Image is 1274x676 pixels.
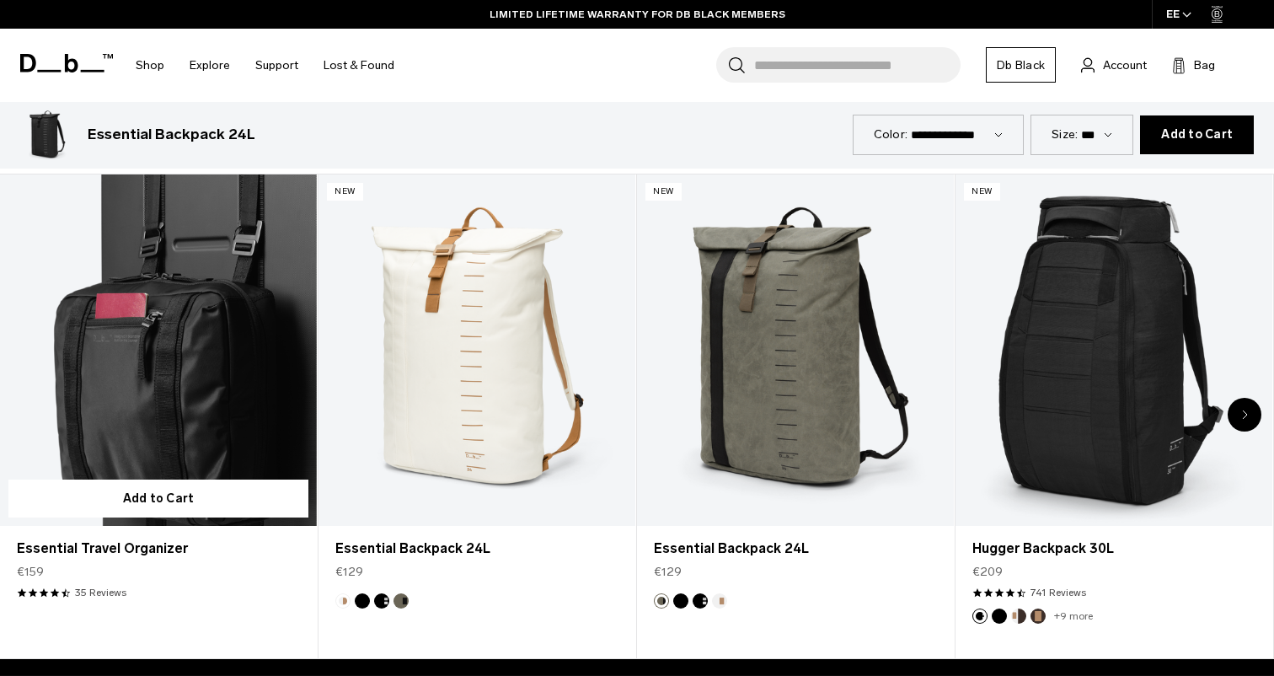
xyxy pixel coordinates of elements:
a: Essential Backpack 24L [637,174,954,527]
div: 4 / 8 [955,174,1274,660]
a: Essential Backpack 24L [318,174,635,527]
a: Support [255,35,298,95]
button: Charcoal Grey [972,609,988,624]
p: New [964,183,1000,201]
button: Add to Cart [1140,115,1254,154]
a: Db Black [986,47,1056,83]
a: Hugger Backpack 30L [972,539,1255,559]
button: Espresso [1030,609,1046,624]
button: Oatmilk [712,593,727,609]
button: Black Out [355,593,370,609]
p: New [645,183,682,201]
a: LIMITED LIFETIME WARRANTY FOR DB BLACK MEMBERS [490,7,785,22]
a: 741 reviews [1030,585,1086,600]
button: Forest Green [654,593,669,609]
button: Add to Cart [8,480,308,518]
button: Forest Green [393,593,409,609]
button: Bag [1172,55,1215,75]
button: Charcoal Grey [374,593,389,609]
a: Explore [190,35,230,95]
span: €129 [654,563,682,581]
div: 2 / 8 [318,174,637,660]
a: Lost & Found [324,35,394,95]
a: Essential Backpack 24L [335,539,618,559]
a: 35 reviews [75,585,126,600]
button: Cappuccino [1011,609,1026,624]
span: €129 [335,563,363,581]
div: Next slide [1228,398,1261,432]
a: +9 more [1054,610,1093,622]
span: Account [1103,56,1147,74]
a: Essential Backpack 24L [654,539,937,559]
span: Add to Cart [1161,128,1233,142]
button: Charcoal Grey [693,593,708,609]
label: Color: [874,126,908,143]
h3: Essential Backpack 24L [88,124,255,146]
span: €209 [972,563,1003,581]
p: New [327,183,363,201]
span: €159 [17,563,44,581]
label: Size: [1052,126,1078,143]
div: 3 / 8 [637,174,955,660]
nav: Main Navigation [123,29,407,102]
button: Black Out [992,609,1007,624]
a: Hugger Backpack 30L [955,174,1272,527]
button: Oatmilk [335,593,351,609]
button: Black Out [673,593,688,609]
a: Essential Travel Organizer [17,539,300,559]
img: Essential Backpack 24L Charcoal Grey [20,108,74,162]
a: Shop [136,35,164,95]
a: Account [1081,55,1147,75]
span: Bag [1194,56,1215,74]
